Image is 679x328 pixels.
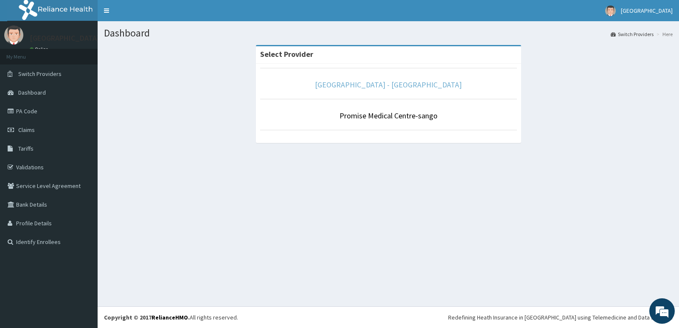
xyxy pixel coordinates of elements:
[448,313,673,322] div: Redefining Heath Insurance in [GEOGRAPHIC_DATA] using Telemedicine and Data Science!
[315,80,462,90] a: [GEOGRAPHIC_DATA] - [GEOGRAPHIC_DATA]
[260,49,313,59] strong: Select Provider
[30,34,100,42] p: [GEOGRAPHIC_DATA]
[18,89,46,96] span: Dashboard
[30,46,50,52] a: Online
[654,31,673,38] li: Here
[98,306,679,328] footer: All rights reserved.
[4,25,23,45] img: User Image
[605,6,616,16] img: User Image
[18,126,35,134] span: Claims
[152,314,188,321] a: RelianceHMO
[611,31,654,38] a: Switch Providers
[104,314,190,321] strong: Copyright © 2017 .
[621,7,673,14] span: [GEOGRAPHIC_DATA]
[18,70,62,78] span: Switch Providers
[104,28,673,39] h1: Dashboard
[18,145,34,152] span: Tariffs
[339,111,438,121] a: Promise Medical Centre-sango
